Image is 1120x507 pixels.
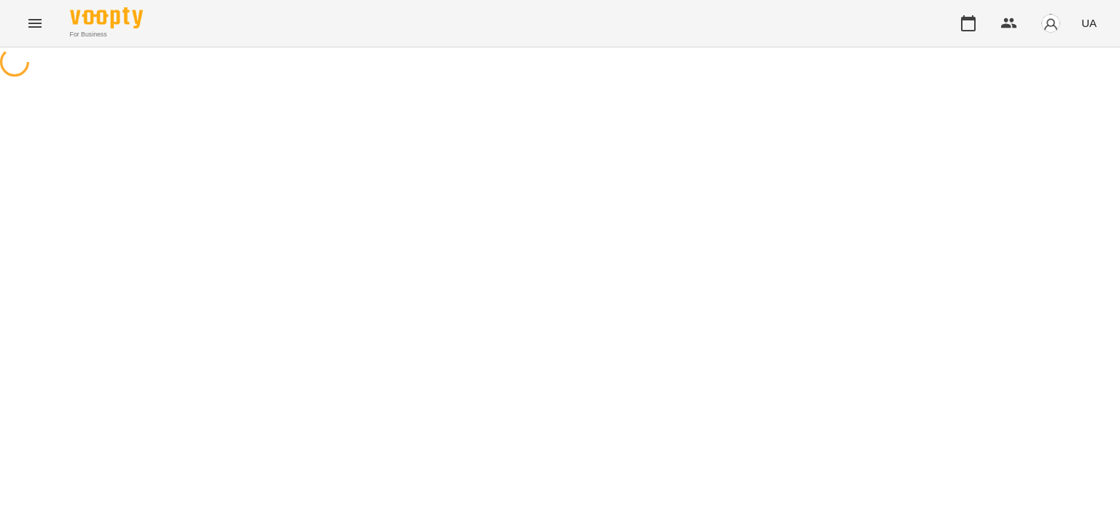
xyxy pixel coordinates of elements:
[70,30,143,39] span: For Business
[1081,15,1097,31] span: UA
[1041,13,1061,34] img: avatar_s.png
[17,6,52,41] button: Menu
[1076,9,1102,36] button: UA
[70,7,143,28] img: Voopty Logo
